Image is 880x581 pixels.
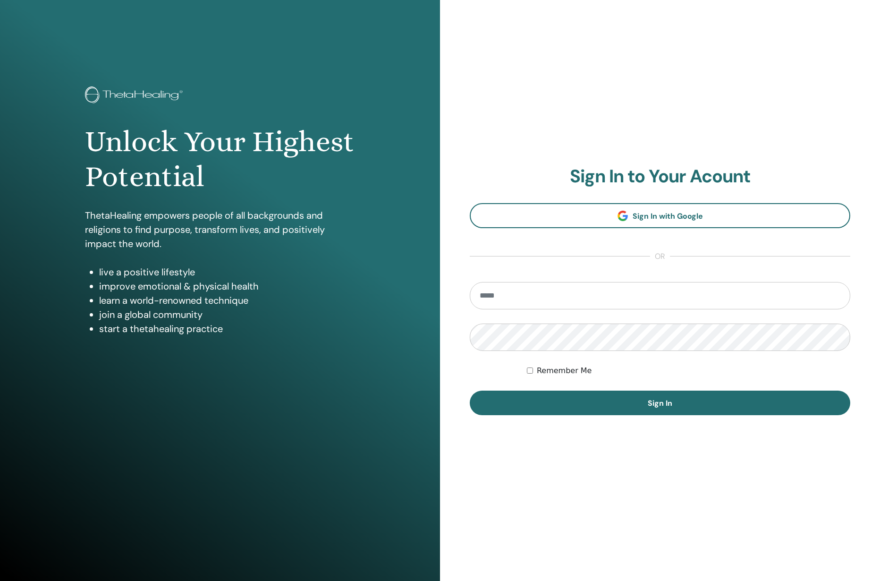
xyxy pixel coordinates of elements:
li: join a global community [99,308,355,322]
span: Sign In with Google [633,211,703,221]
a: Sign In with Google [470,203,850,228]
h2: Sign In to Your Acount [470,166,850,188]
li: improve emotional & physical health [99,279,355,293]
h1: Unlock Your Highest Potential [85,124,355,195]
li: live a positive lifestyle [99,265,355,279]
label: Remember Me [537,365,592,376]
li: learn a world-renowned technique [99,293,355,308]
div: Keep me authenticated indefinitely or until I manually logout [527,365,850,376]
li: start a thetahealing practice [99,322,355,336]
span: Sign In [648,398,672,408]
span: or [650,251,670,262]
p: ThetaHealing empowers people of all backgrounds and religions to find purpose, transform lives, a... [85,208,355,251]
button: Sign In [470,391,850,415]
